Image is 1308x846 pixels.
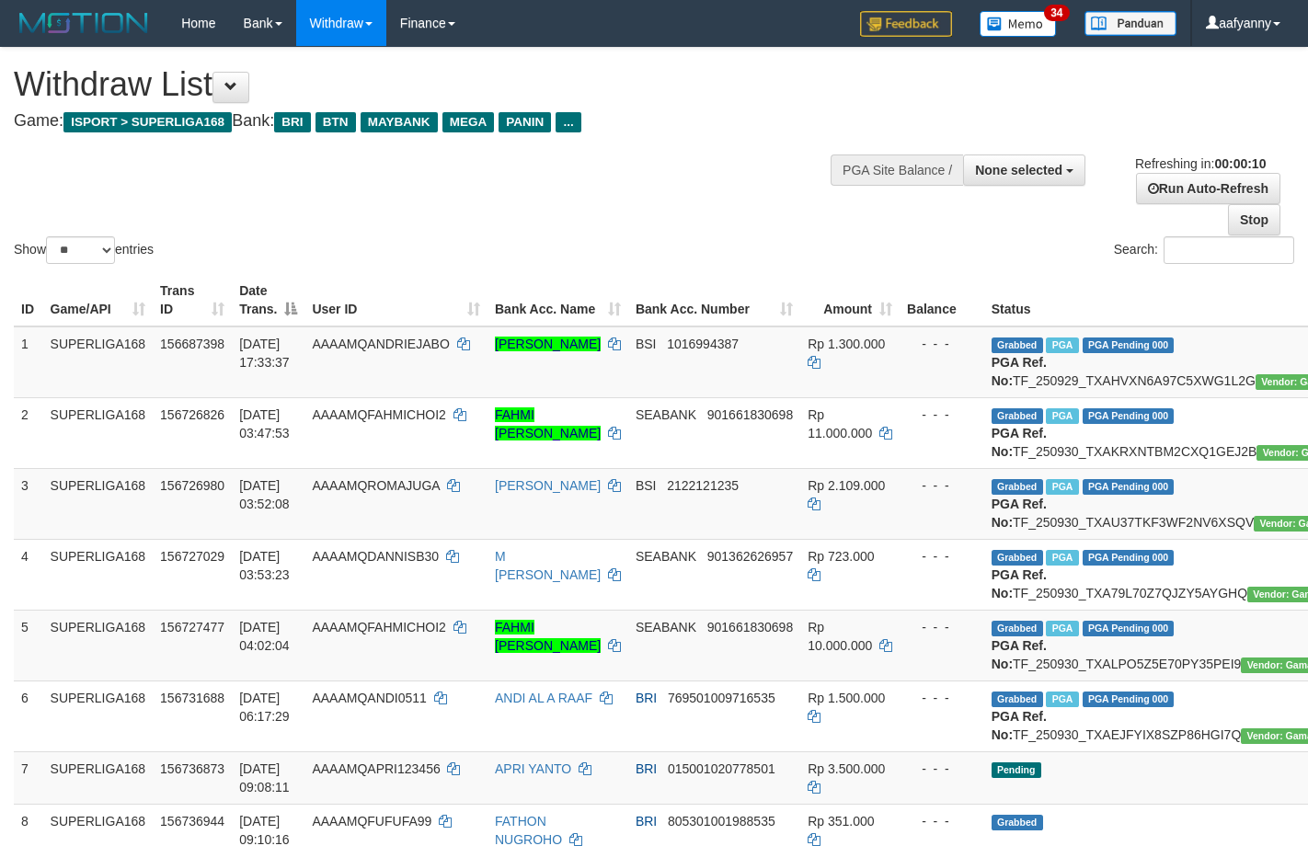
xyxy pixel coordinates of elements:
[316,112,356,132] span: BTN
[1044,5,1069,21] span: 34
[160,478,224,493] span: 156726980
[160,761,224,776] span: 156736873
[992,497,1047,530] b: PGA Ref. No:
[495,549,601,582] a: M [PERSON_NAME]
[495,407,601,440] a: FAHMI [PERSON_NAME]
[636,337,657,351] span: BSI
[992,638,1047,671] b: PGA Ref. No:
[495,337,601,351] a: [PERSON_NAME]
[160,407,224,422] span: 156726826
[1135,156,1266,171] span: Refreshing in:
[274,112,310,132] span: BRI
[239,407,290,440] span: [DATE] 03:47:53
[636,620,696,634] span: SEABANK
[14,112,854,131] h4: Game: Bank:
[808,407,872,440] span: Rp 11.000.000
[14,610,43,680] td: 5
[312,478,439,493] span: AAAAMQROMAJUGA
[1083,479,1175,495] span: PGA Pending
[636,478,657,493] span: BSI
[992,692,1043,707] span: Grabbed
[980,11,1057,37] img: Button%20Memo.svg
[312,691,427,705] span: AAAAMQANDI0511
[1228,204,1280,235] a: Stop
[495,761,571,776] a: APRI YANTO
[963,154,1085,186] button: None selected
[860,11,952,37] img: Feedback.jpg
[63,112,232,132] span: ISPORT > SUPERLIGA168
[1046,337,1078,353] span: Marked by aafsoycanthlai
[1046,408,1078,424] span: Marked by aafandaneth
[160,337,224,351] span: 156687398
[808,761,885,776] span: Rp 3.500.000
[667,337,739,351] span: Copy 1016994387 to clipboard
[1083,408,1175,424] span: PGA Pending
[1114,236,1294,264] label: Search:
[312,337,449,351] span: AAAAMQANDRIEJABO
[1046,479,1078,495] span: Marked by aafromsomean
[43,751,154,804] td: SUPERLIGA168
[499,112,551,132] span: PANIN
[1046,692,1078,707] span: Marked by aafromsomean
[992,815,1043,830] span: Grabbed
[808,814,874,829] span: Rp 351.000
[312,407,445,422] span: AAAAMQFAHMICHOI2
[907,406,977,424] div: - - -
[800,274,900,326] th: Amount: activate to sort column ascending
[636,549,696,564] span: SEABANK
[992,567,1047,600] b: PGA Ref. No:
[153,274,232,326] th: Trans ID: activate to sort column ascending
[628,274,800,326] th: Bank Acc. Number: activate to sort column ascending
[1083,692,1175,707] span: PGA Pending
[14,66,854,103] h1: Withdraw List
[160,814,224,829] span: 156736944
[43,610,154,680] td: SUPERLIGA168
[239,478,290,511] span: [DATE] 03:52:08
[304,274,488,326] th: User ID: activate to sort column ascending
[668,761,775,776] span: Copy 015001020778501 to clipboard
[160,691,224,705] span: 156731688
[556,112,580,132] span: ...
[312,620,445,634] span: AAAAMQFAHMICHOI2
[312,761,440,776] span: AAAAMQAPRI123456
[808,337,885,351] span: Rp 1.300.000
[1083,550,1175,566] span: PGA Pending
[707,620,793,634] span: Copy 901661830698 to clipboard
[14,397,43,468] td: 2
[239,337,290,370] span: [DATE] 17:33:37
[43,274,154,326] th: Game/API: activate to sort column ascending
[14,751,43,804] td: 7
[495,478,601,493] a: [PERSON_NAME]
[232,274,304,326] th: Date Trans.: activate to sort column descending
[992,621,1043,636] span: Grabbed
[992,709,1047,742] b: PGA Ref. No:
[239,620,290,653] span: [DATE] 04:02:04
[1214,156,1266,171] strong: 00:00:10
[495,620,601,653] a: FAHMI [PERSON_NAME]
[43,468,154,539] td: SUPERLIGA168
[1083,337,1175,353] span: PGA Pending
[1164,236,1294,264] input: Search:
[667,478,739,493] span: Copy 2122121235 to clipboard
[43,680,154,751] td: SUPERLIGA168
[808,478,885,493] span: Rp 2.109.000
[907,547,977,566] div: - - -
[14,9,154,37] img: MOTION_logo.png
[160,549,224,564] span: 156727029
[668,691,775,705] span: Copy 769501009716535 to clipboard
[312,814,431,829] span: AAAAMQFUFUFA99
[1136,173,1280,204] a: Run Auto-Refresh
[808,620,872,653] span: Rp 10.000.000
[239,549,290,582] span: [DATE] 03:53:23
[14,326,43,398] td: 1
[636,407,696,422] span: SEABANK
[636,691,657,705] span: BRI
[992,550,1043,566] span: Grabbed
[46,236,115,264] select: Showentries
[636,814,657,829] span: BRI
[43,397,154,468] td: SUPERLIGA168
[1046,621,1078,636] span: Marked by aafandaneth
[495,691,592,705] a: ANDI AL A RAAF
[1084,11,1176,36] img: panduan.png
[808,549,874,564] span: Rp 723.000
